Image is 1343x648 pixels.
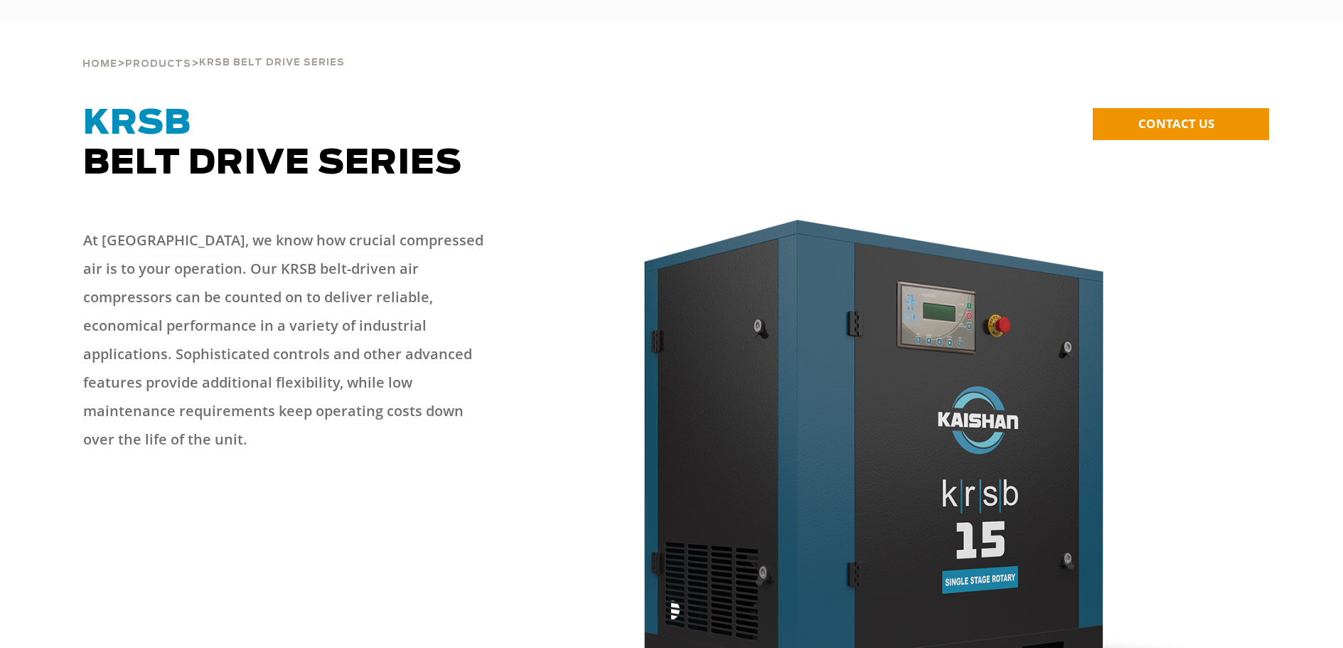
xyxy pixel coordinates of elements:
div: > > [82,21,345,75]
span: KRSB [83,107,191,141]
p: At [GEOGRAPHIC_DATA], we know how crucial compressed air is to your operation. Our KRSB belt-driv... [83,226,496,454]
span: CONTACT US [1138,115,1214,132]
a: Products [125,57,191,70]
span: krsb belt drive series [199,58,345,68]
a: Home [82,57,117,70]
a: CONTACT US [1093,108,1269,140]
span: Home [82,60,117,69]
span: Products [125,60,191,69]
span: Belt Drive Series [83,107,462,181]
